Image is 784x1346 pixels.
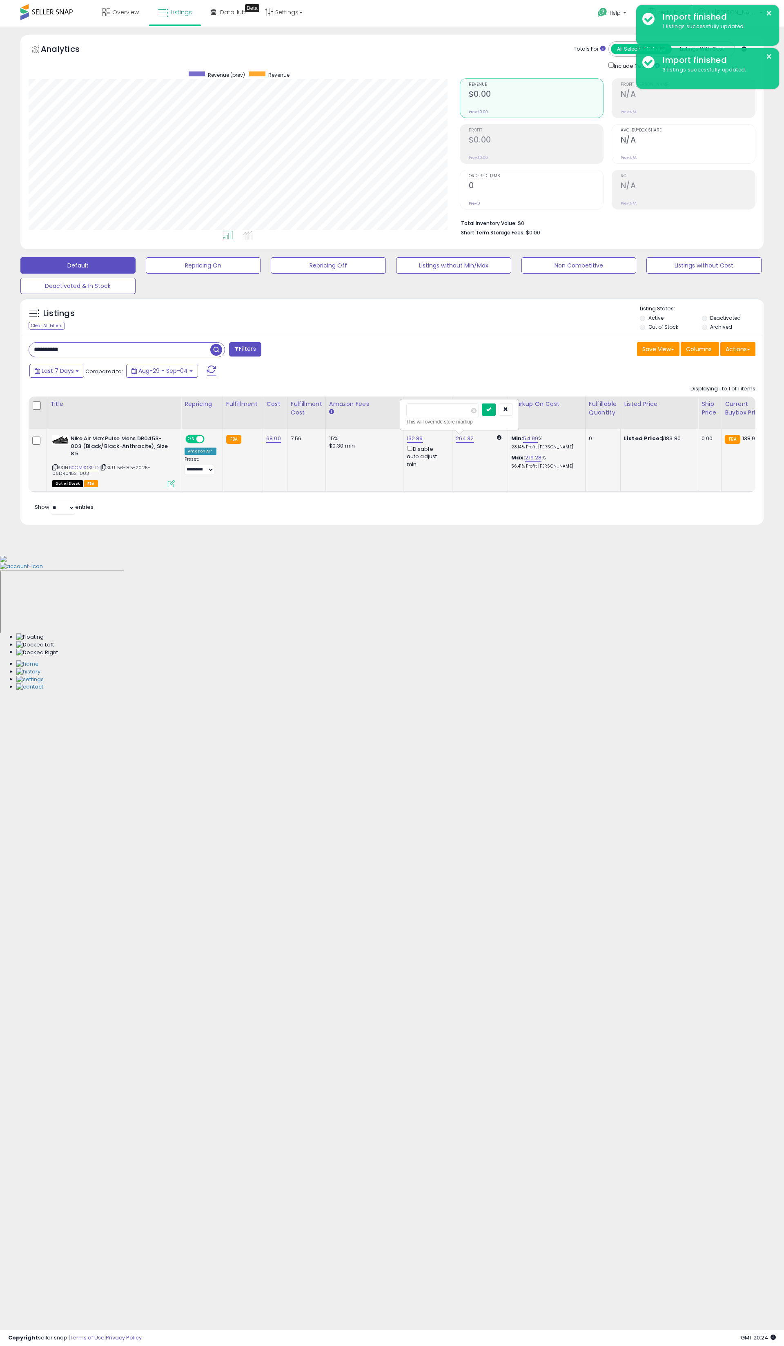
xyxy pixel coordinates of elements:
h5: Listings [43,308,75,319]
button: Default [20,257,136,274]
span: Ordered Items [469,174,603,178]
button: Aug-29 - Sep-04 [126,364,198,378]
a: 132.89 [407,435,423,443]
b: Total Inventory Value: [461,220,517,227]
a: B0CMBG31FD [69,464,98,471]
span: Listings [171,8,192,16]
img: 41L6E2uYB4L._SL40_.jpg [52,435,69,445]
span: 138.97 [742,435,758,442]
img: Floating [16,633,44,641]
button: Repricing Off [271,257,386,274]
div: Totals For [574,45,606,53]
div: Title [50,400,178,408]
small: Prev: 0 [469,201,480,206]
span: Show: entries [35,503,94,511]
label: Out of Stock [648,323,678,330]
a: 68.00 [266,435,281,443]
a: 219.28 [525,454,541,462]
img: Docked Left [16,641,54,649]
a: 54.99 [523,435,538,443]
p: 56.41% Profit [PERSON_NAME] [511,464,579,469]
span: Columns [686,345,712,353]
i: Get Help [597,7,608,18]
div: This will override store markup [406,418,512,426]
button: Last 7 Days [29,364,84,378]
p: Listing States: [640,305,763,313]
div: Preset: [185,457,216,475]
label: Active [648,314,664,321]
span: $0.00 [526,229,540,236]
button: Non Competitive [521,257,637,274]
h2: $0.00 [469,89,603,100]
span: Last 7 Days [42,367,74,375]
b: Max: [511,454,526,461]
h2: N/A [621,181,755,192]
div: 0.00 [702,435,715,442]
th: The percentage added to the cost of goods (COGS) that forms the calculator for Min & Max prices. [508,397,585,429]
a: Help [591,1,635,27]
small: Prev: $0.00 [469,109,488,114]
div: Ship Price [702,400,718,417]
div: % [511,454,579,469]
div: 1 listings successfully updated. [657,23,773,31]
div: % [511,435,579,450]
div: Fulfillable Quantity [589,400,617,417]
span: ON [186,436,196,443]
b: Listed Price: [624,435,661,442]
div: Include Returns [602,61,670,70]
label: Archived [710,323,732,330]
div: Repricing [185,400,219,408]
button: All Selected Listings [611,44,672,54]
div: Import finished [657,11,773,23]
img: Docked Right [16,649,58,657]
button: Save View [637,342,679,356]
small: FBA [725,435,740,444]
h2: 0 [469,181,603,192]
div: 15% [329,435,397,442]
b: Short Term Storage Fees: [461,229,525,236]
button: Deactivated & In Stock [20,278,136,294]
div: ASIN: [52,435,175,486]
h2: N/A [621,135,755,146]
div: Disable auto adjust min [407,444,446,468]
div: 7.56 [291,435,319,442]
b: Min: [511,435,523,442]
div: $183.80 [624,435,692,442]
span: All listings that are currently out of stock and unavailable for purchase on Amazon [52,480,83,487]
span: Revenue [268,71,290,78]
h2: N/A [621,89,755,100]
button: × [766,8,772,18]
button: × [766,51,772,62]
div: 0 [589,435,614,442]
span: Profit [PERSON_NAME] [621,82,755,87]
div: Fulfillment Cost [291,400,322,417]
div: Fulfillment [226,400,259,408]
img: History [16,668,40,676]
small: Prev: N/A [621,201,637,206]
div: Cost [266,400,284,408]
span: | SKU: 56-8.5-2025-06DR0453-003 [52,464,150,477]
span: Avg. Buybox Share [621,128,755,133]
h2: $0.00 [469,135,603,146]
span: Revenue (prev) [208,71,245,78]
button: Repricing On [146,257,261,274]
span: DataHub [220,8,246,16]
span: ROI [621,174,755,178]
div: Import finished [657,54,773,66]
img: Contact [16,683,43,691]
button: Columns [681,342,719,356]
small: Amazon Fees. [329,408,334,416]
div: 3 listings successfully updated. [657,66,773,74]
div: Markup on Cost [511,400,582,408]
div: Tooltip anchor [245,4,259,12]
div: Listed Price [624,400,695,408]
div: Amazon AI * [185,448,216,455]
span: OFF [203,436,216,443]
label: Deactivated [710,314,741,321]
span: Help [610,9,621,16]
button: Listings without Min/Max [396,257,511,274]
h5: Analytics [41,43,96,57]
div: Current Buybox Price [725,400,767,417]
small: Prev: $0.00 [469,155,488,160]
div: $0.30 min [329,442,397,450]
